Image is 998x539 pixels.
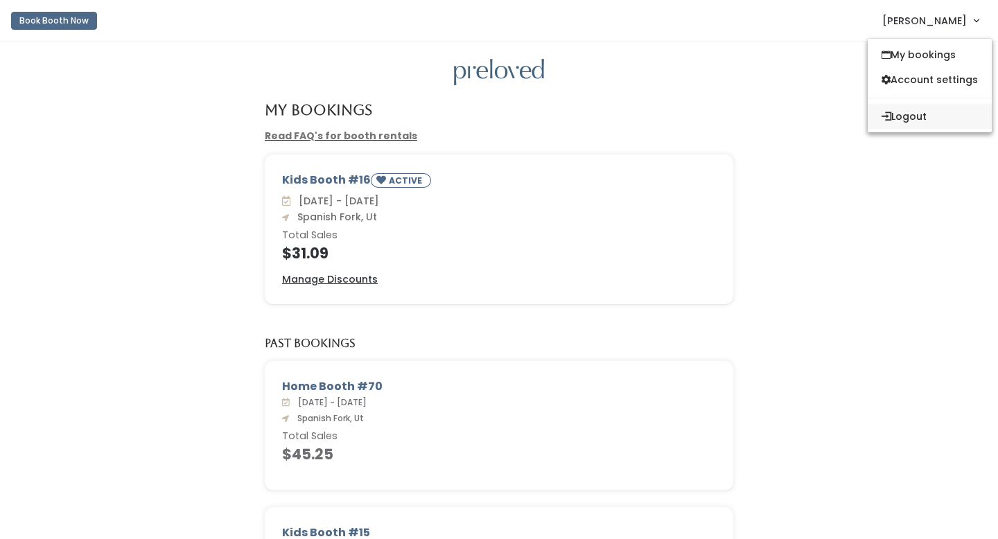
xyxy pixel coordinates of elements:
[282,172,716,193] div: Kids Booth #16
[292,396,367,408] span: [DATE] - [DATE]
[292,210,377,224] span: Spanish Fork, Ut
[282,272,378,287] a: Manage Discounts
[882,13,967,28] span: [PERSON_NAME]
[282,245,716,261] h4: $31.09
[265,102,372,118] h4: My Bookings
[11,6,97,36] a: Book Booth Now
[265,129,417,143] a: Read FAQ's for booth rentals
[11,12,97,30] button: Book Booth Now
[292,412,364,424] span: Spanish Fork, Ut
[265,337,356,350] h5: Past Bookings
[868,42,992,67] a: My bookings
[868,6,992,35] a: [PERSON_NAME]
[454,59,544,86] img: preloved logo
[293,194,379,208] span: [DATE] - [DATE]
[389,175,425,186] small: ACTIVE
[282,446,716,462] h4: $45.25
[282,230,716,241] h6: Total Sales
[868,67,992,92] a: Account settings
[282,378,716,395] div: Home Booth #70
[282,431,716,442] h6: Total Sales
[282,272,378,286] u: Manage Discounts
[868,104,992,129] button: Logout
